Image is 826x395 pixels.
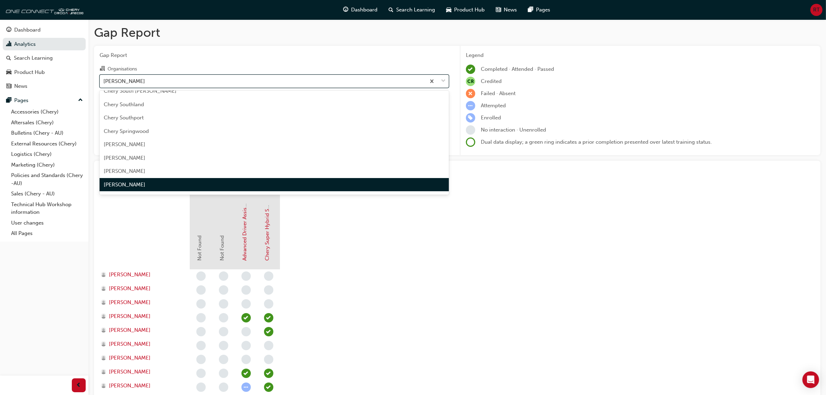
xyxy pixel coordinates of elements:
[6,83,11,90] span: news-icon
[8,188,86,199] a: Sales (Chery - AU)
[78,96,83,105] span: up-icon
[6,55,11,61] span: search-icon
[241,355,251,364] span: learningRecordVerb_NONE-icon
[8,138,86,149] a: External Resources (Chery)
[466,89,475,98] span: learningRecordVerb_FAIL-icon
[196,299,206,309] span: learningRecordVerb_NONE-icon
[109,299,151,306] span: [PERSON_NAME]
[466,65,475,74] span: learningRecordVerb_COMPLETE-icon
[454,6,485,14] span: Product Hub
[109,285,151,293] span: [PERSON_NAME]
[14,68,45,76] div: Product Hub
[219,299,228,309] span: learningRecordVerb_NONE-icon
[196,313,206,322] span: learningRecordVerb_NONE-icon
[14,26,41,34] div: Dashboard
[94,25,820,40] h1: Gap Report
[351,6,378,14] span: Dashboard
[3,94,86,107] button: Pages
[264,179,271,261] a: Chery Super Hybrid System (CSH)
[109,354,151,362] span: [PERSON_NAME]
[14,82,27,90] div: News
[8,149,86,160] a: Logistics (Chery)
[264,271,273,281] span: learningRecordVerb_NONE-icon
[481,78,502,84] span: Credited
[397,6,435,14] span: Search Learning
[466,51,815,59] div: Legend
[219,355,228,364] span: learningRecordVerb_NONE-icon
[504,6,517,14] span: News
[8,170,86,188] a: Policies and Standards (Chery -AU)
[466,77,475,86] span: null-icon
[3,80,86,93] a: News
[813,6,820,14] span: RT
[196,327,206,336] span: learningRecordVerb_NONE-icon
[241,285,251,295] span: learningRecordVerb_NONE-icon
[104,141,145,148] span: [PERSON_NAME]
[264,299,273,309] span: learningRecordVerb_NONE-icon
[481,139,712,145] span: Dual data display; a green ring indicates a prior completion presented over latest training status.
[496,6,501,14] span: news-icon
[810,4,823,16] button: RT
[242,148,248,261] a: Advanced Driver Assist Systems (ADAS) - Chery
[104,168,145,174] span: [PERSON_NAME]
[219,285,228,295] span: learningRecordVerb_NONE-icon
[219,383,228,392] span: learningRecordVerb_NONE-icon
[264,341,273,350] span: learningRecordVerb_NONE-icon
[264,327,273,336] span: learningRecordVerb_PASS-icon
[8,107,86,117] a: Accessories (Chery)
[3,3,83,17] img: oneconnect
[196,285,206,295] span: learningRecordVerb_NONE-icon
[446,6,452,14] span: car-icon
[389,6,394,14] span: search-icon
[3,22,86,94] button: DashboardAnalyticsSearch LearningProduct HubNews
[241,383,251,392] span: learningRecordVerb_ATTEMPT-icon
[101,271,183,279] a: [PERSON_NAME]
[6,98,11,104] span: pages-icon
[481,102,506,109] span: Attempted
[109,382,151,390] span: [PERSON_NAME]
[219,369,228,378] span: learningRecordVerb_NONE-icon
[103,77,145,85] div: [PERSON_NAME]
[101,382,183,390] a: [PERSON_NAME]
[264,383,273,392] span: learningRecordVerb_PASS-icon
[3,52,86,65] a: Search Learning
[104,101,144,108] span: Chery Southland
[241,341,251,350] span: learningRecordVerb_NONE-icon
[8,117,86,128] a: Aftersales (Chery)
[528,6,534,14] span: pages-icon
[441,3,491,17] a: car-iconProduct Hub
[8,228,86,239] a: All Pages
[108,66,137,73] div: Organisations
[241,369,251,378] span: learningRecordVerb_PASS-icon
[441,77,446,86] span: down-icon
[196,271,206,281] span: learningRecordVerb_NONE-icon
[241,271,251,281] span: learningRecordVerb_NONE-icon
[76,381,82,390] span: prev-icon
[481,66,554,72] span: Completed · Attended · Passed
[264,355,273,364] span: learningRecordVerb_NONE-icon
[101,285,183,293] a: [PERSON_NAME]
[383,3,441,17] a: search-iconSearch Learning
[104,155,145,161] span: [PERSON_NAME]
[343,6,349,14] span: guage-icon
[14,96,28,104] div: Pages
[264,369,273,378] span: learningRecordVerb_PASS-icon
[536,6,551,14] span: Pages
[104,128,149,134] span: Chery Springwood
[6,69,11,76] span: car-icon
[109,271,151,279] span: [PERSON_NAME]
[104,88,177,94] span: Chery South [PERSON_NAME]
[6,41,11,48] span: chart-icon
[241,299,251,309] span: learningRecordVerb_NONE-icon
[219,341,228,350] span: learningRecordVerb_NONE-icon
[109,368,151,376] span: [PERSON_NAME]
[101,354,183,362] a: [PERSON_NAME]
[466,125,475,135] span: learningRecordVerb_NONE-icon
[109,312,151,320] span: [PERSON_NAME]
[491,3,523,17] a: news-iconNews
[101,368,183,376] a: [PERSON_NAME]
[8,160,86,170] a: Marketing (Chery)
[6,27,11,33] span: guage-icon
